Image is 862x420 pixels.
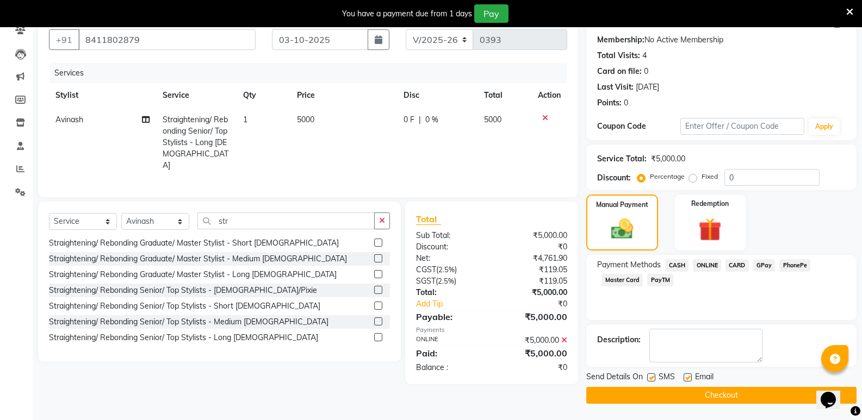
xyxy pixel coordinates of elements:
span: PhonePe [779,259,810,272]
th: Qty [237,83,290,108]
th: Service [156,83,237,108]
div: ( ) [408,275,492,287]
a: Add Tip [408,298,506,310]
div: Last Visit: [597,82,634,93]
div: ₹5,000.00 [492,230,575,241]
div: ONLINE [408,335,492,346]
div: ₹119.05 [492,264,575,275]
button: Pay [474,4,508,23]
div: Balance : [408,362,492,373]
div: ( ) [408,264,492,275]
div: ₹0 [492,362,575,373]
span: ONLINE [693,259,721,272]
label: Fixed [702,172,718,181]
span: 5000 [484,115,501,124]
span: Avinash [55,115,83,124]
span: PayTM [647,274,673,286]
div: Straightening/ Rebonding Senior/ Top Stylists - Medium [DEMOGRAPHIC_DATA] [49,316,328,328]
label: Manual Payment [596,200,648,210]
span: Payment Methods [597,259,661,271]
input: Search by Name/Mobile/Email/Code [78,29,256,50]
div: ₹0 [506,298,575,310]
button: Checkout [586,387,857,404]
div: Paid: [408,347,492,360]
div: 4 [642,50,647,61]
div: Payments [416,325,567,335]
span: GPay [753,259,776,272]
button: Apply [809,118,840,135]
div: ₹5,000.00 [492,310,575,323]
span: 2.5% [438,265,455,274]
div: [DATE] [636,82,659,93]
div: 0 [644,66,648,77]
span: 0 % [425,114,438,126]
input: Search or Scan [197,212,375,229]
span: CGST [416,265,436,274]
label: Redemption [691,199,729,209]
div: Total: [408,287,492,298]
div: ₹5,000.00 [492,287,575,298]
span: 1 [243,115,247,124]
div: Total Visits: [597,50,640,61]
span: Send Details On [586,371,643,385]
div: Straightening/ Rebonding Senior/ Top Stylists - Short [DEMOGRAPHIC_DATA] [49,300,320,312]
div: Straightening/ Rebonding Graduate/ Master Stylist - Short [DEMOGRAPHIC_DATA] [49,237,339,249]
div: Description: [597,334,641,346]
div: Straightening/ Rebonding Graduate/ Master Stylist - Long [DEMOGRAPHIC_DATA] [49,269,337,280]
div: Coupon Code [597,121,680,132]
div: No Active Membership [597,34,846,46]
div: ₹5,000.00 [492,347,575,360]
iframe: chat widget [816,377,851,409]
span: | [419,114,421,126]
span: Master Card [601,274,643,286]
th: Stylist [49,83,156,108]
div: Card on file: [597,66,642,77]
span: Straightening/ Rebonding Senior/ Top Stylists - Long [DEMOGRAPHIC_DATA] [163,115,228,170]
th: Price [290,83,398,108]
div: ₹5,000.00 [651,153,685,165]
img: _cash.svg [604,216,640,242]
div: You have a payment due from 1 days [342,8,472,20]
div: Straightening/ Rebonding Senior/ Top Stylists - [DEMOGRAPHIC_DATA]/Pixie [49,285,317,296]
div: Service Total: [597,153,647,165]
th: Total [477,83,531,108]
button: +91 [49,29,79,50]
div: Payable: [408,310,492,323]
div: Straightening/ Rebonding Graduate/ Master Stylist - Medium [DEMOGRAPHIC_DATA] [49,253,347,265]
div: Straightening/ Rebonding Senior/ Top Stylists - Long [DEMOGRAPHIC_DATA] [49,332,318,343]
div: ₹5,000.00 [492,335,575,346]
div: Points: [597,97,622,109]
div: 0 [624,97,628,109]
div: Membership: [597,34,644,46]
img: _gift.svg [691,215,729,244]
th: Disc [397,83,477,108]
div: ₹0 [492,241,575,253]
div: ₹119.05 [492,275,575,287]
input: Enter Offer / Coupon Code [680,118,804,135]
div: Discount: [408,241,492,253]
div: Sub Total: [408,230,492,241]
span: Email [695,371,714,385]
span: 5000 [297,115,314,124]
span: 2.5% [438,277,454,285]
span: SGST [416,276,436,286]
div: Services [50,63,575,83]
th: Action [531,83,567,108]
div: Discount: [597,172,631,184]
span: SMS [659,371,675,385]
div: Net: [408,253,492,264]
span: 0 F [404,114,414,126]
span: CARD [725,259,749,272]
span: CASH [665,259,689,272]
div: ₹4,761.90 [492,253,575,264]
span: Total [416,214,441,225]
label: Percentage [650,172,685,181]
